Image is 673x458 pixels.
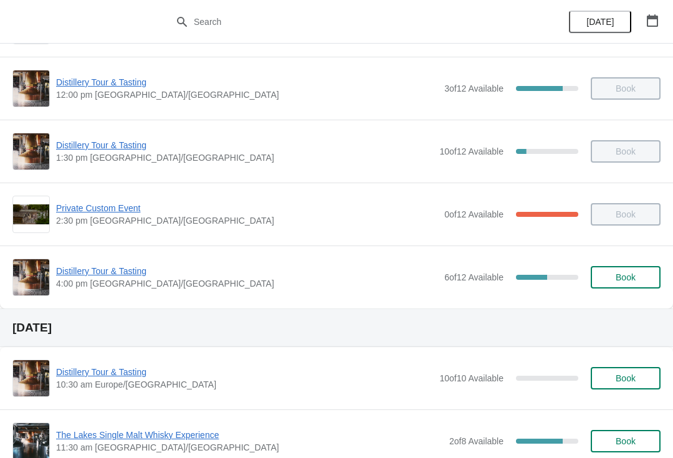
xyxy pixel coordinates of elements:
[13,360,49,396] img: Distillery Tour & Tasting | | 10:30 am Europe/London
[616,272,636,282] span: Book
[444,209,504,219] span: 0 of 12 Available
[193,11,505,33] input: Search
[56,76,438,88] span: Distillery Tour & Tasting
[56,139,433,151] span: Distillery Tour & Tasting
[13,259,49,295] img: Distillery Tour & Tasting | | 4:00 pm Europe/London
[449,436,504,446] span: 2 of 8 Available
[439,373,504,383] span: 10 of 10 Available
[56,202,438,214] span: Private Custom Event
[444,272,504,282] span: 6 of 12 Available
[13,204,49,225] img: Private Custom Event | | 2:30 pm Europe/London
[569,11,631,33] button: [DATE]
[13,70,49,107] img: Distillery Tour & Tasting | | 12:00 pm Europe/London
[591,266,661,289] button: Book
[56,378,433,391] span: 10:30 am Europe/[GEOGRAPHIC_DATA]
[56,214,438,227] span: 2:30 pm [GEOGRAPHIC_DATA]/[GEOGRAPHIC_DATA]
[586,17,614,27] span: [DATE]
[444,83,504,93] span: 3 of 12 Available
[56,441,443,454] span: 11:30 am [GEOGRAPHIC_DATA]/[GEOGRAPHIC_DATA]
[56,88,438,101] span: 12:00 pm [GEOGRAPHIC_DATA]/[GEOGRAPHIC_DATA]
[616,373,636,383] span: Book
[56,151,433,164] span: 1:30 pm [GEOGRAPHIC_DATA]/[GEOGRAPHIC_DATA]
[12,322,661,334] h2: [DATE]
[56,277,438,290] span: 4:00 pm [GEOGRAPHIC_DATA]/[GEOGRAPHIC_DATA]
[591,430,661,452] button: Book
[56,366,433,378] span: Distillery Tour & Tasting
[56,429,443,441] span: The Lakes Single Malt Whisky Experience
[439,146,504,156] span: 10 of 12 Available
[591,367,661,389] button: Book
[13,133,49,169] img: Distillery Tour & Tasting | | 1:30 pm Europe/London
[616,436,636,446] span: Book
[56,265,438,277] span: Distillery Tour & Tasting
